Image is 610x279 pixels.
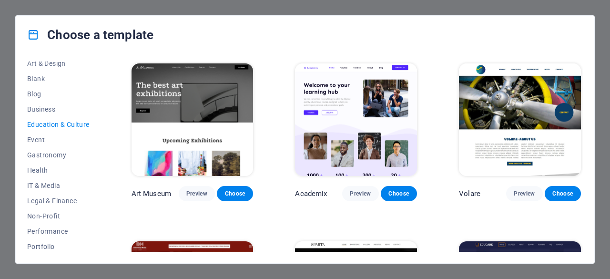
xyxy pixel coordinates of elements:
span: Preview [514,190,535,197]
p: Volare [459,189,480,198]
img: Academix [295,63,417,176]
button: Gastronomy [27,147,90,163]
button: Choose [545,186,581,201]
span: Event [27,136,90,144]
button: Legal & Finance [27,193,90,208]
button: Non-Profit [27,208,90,224]
button: Choose [217,186,253,201]
span: Blog [27,90,90,98]
button: Choose [381,186,417,201]
button: Education & Culture [27,117,90,132]
h4: Choose a template [27,27,153,42]
span: Art & Design [27,60,90,67]
span: Health [27,166,90,174]
button: Preview [342,186,378,201]
button: Blank [27,71,90,86]
button: Preview [506,186,542,201]
img: Art Museum [132,63,254,176]
span: Blank [27,75,90,83]
img: Volare [459,63,581,176]
button: Health [27,163,90,178]
span: Education & Culture [27,121,90,128]
span: Performance [27,227,90,235]
button: IT & Media [27,178,90,193]
button: Event [27,132,90,147]
span: Portfolio [27,243,90,250]
span: Choose [224,190,245,197]
button: Performance [27,224,90,239]
button: Blog [27,86,90,102]
span: Choose [388,190,409,197]
p: Art Museum [132,189,171,198]
span: Choose [552,190,573,197]
span: IT & Media [27,182,90,189]
p: Academix [295,189,327,198]
button: Business [27,102,90,117]
span: Business [27,105,90,113]
span: Preview [350,190,371,197]
button: Portfolio [27,239,90,254]
span: Non-Profit [27,212,90,220]
span: Preview [186,190,207,197]
span: Legal & Finance [27,197,90,205]
span: Gastronomy [27,151,90,159]
button: Art & Design [27,56,90,71]
button: Preview [179,186,215,201]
